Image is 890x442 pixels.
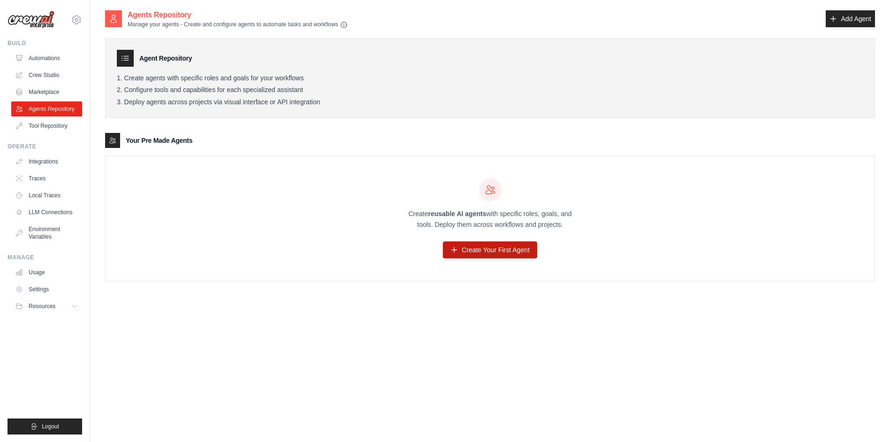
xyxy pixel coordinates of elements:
a: Automations [11,51,82,66]
a: Add Agent [826,10,875,27]
div: Manage [8,254,82,261]
a: Usage [11,265,82,280]
a: Integrations [11,154,82,169]
h3: Your Pre Made Agents [126,136,192,145]
a: LLM Connections [11,205,82,220]
button: Resources [11,299,82,314]
li: Create agents with specific roles and goals for your workflows [117,74,863,83]
p: Manage your agents - Create and configure agents to automate tasks and workflows [128,21,348,29]
a: Settings [11,282,82,297]
div: Build [8,39,82,47]
a: Create Your First Agent [443,241,537,258]
a: Marketplace [11,85,82,100]
h3: Agent Repository [139,54,192,63]
a: Environment Variables [11,222,82,244]
button: Logout [8,419,82,434]
strong: reusable AI agents [428,210,486,217]
a: Traces [11,171,82,186]
a: Agents Repository [11,101,82,116]
p: Create with specific roles, goals, and tools. Deploy them across workflows and projects. [400,209,580,230]
img: Logo [8,11,54,29]
a: Crew Studio [11,68,82,83]
a: Tool Repository [11,118,82,133]
li: Configure tools and capabilities for each specialized assistant [117,86,863,94]
div: Operate [8,143,82,150]
span: Resources [29,302,55,310]
h2: Agents Repository [128,9,348,21]
span: Logout [42,423,59,430]
a: Local Traces [11,188,82,203]
li: Deploy agents across projects via visual interface or API integration [117,98,863,107]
